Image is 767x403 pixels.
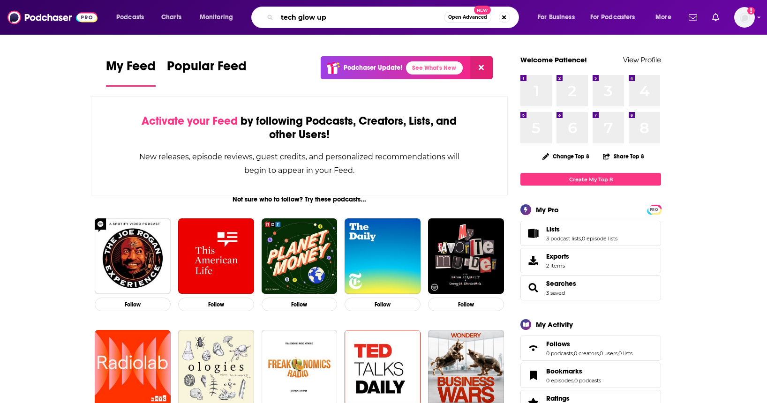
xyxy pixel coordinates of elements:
a: Searches [546,279,576,288]
div: My Pro [536,205,559,214]
a: 0 lists [618,350,632,357]
input: Search podcasts, credits, & more... [277,10,444,25]
span: , [599,350,600,357]
span: Exports [546,252,569,261]
a: Create My Top 8 [520,173,661,186]
span: Activate your Feed [142,114,238,128]
a: 0 creators [574,350,599,357]
a: Welcome Patience! [520,55,587,64]
span: 2 items [546,262,569,269]
button: open menu [584,10,649,25]
span: Follows [520,336,661,361]
a: 0 users [600,350,617,357]
span: Bookmarks [546,367,582,375]
span: , [617,350,618,357]
span: Bookmarks [520,363,661,388]
img: Planet Money [262,218,338,294]
a: Show notifications dropdown [708,9,723,25]
span: For Business [538,11,575,24]
a: Follows [546,340,632,348]
button: Follow [95,298,171,311]
button: Follow [428,298,504,311]
a: My Feed [106,58,156,87]
button: open menu [110,10,156,25]
span: Lists [546,225,560,233]
button: open menu [193,10,245,25]
a: Lists [546,225,617,233]
span: Lists [520,221,661,246]
button: Follow [345,298,421,311]
span: Popular Feed [167,58,247,80]
span: , [573,350,574,357]
span: New [474,6,491,15]
a: Exports [520,248,661,273]
img: User Profile [734,7,755,28]
a: 0 podcasts [546,350,573,357]
img: The Joe Rogan Experience [95,218,171,294]
a: Follows [524,342,542,355]
svg: Add a profile image [747,7,755,15]
button: open menu [531,10,587,25]
button: Share Top 8 [602,147,645,165]
span: Searches [520,275,661,300]
a: Bookmarks [524,369,542,382]
a: Searches [524,281,542,294]
div: by following Podcasts, Creators, Lists, and other Users! [138,114,460,142]
span: Logged in as patiencebaldacci [734,7,755,28]
button: Open AdvancedNew [444,12,491,23]
button: Follow [178,298,254,311]
button: Change Top 8 [537,150,595,162]
a: Lists [524,227,542,240]
a: Popular Feed [167,58,247,87]
span: Exports [524,254,542,267]
div: Search podcasts, credits, & more... [260,7,528,28]
a: 0 episodes [546,377,573,384]
span: , [573,377,574,384]
a: Bookmarks [546,367,601,375]
p: Podchaser Update! [344,64,402,72]
span: Podcasts [116,11,144,24]
button: open menu [649,10,683,25]
a: See What's New [406,61,463,75]
div: My Activity [536,320,573,329]
span: Open Advanced [448,15,487,20]
div: Not sure who to follow? Try these podcasts... [91,195,508,203]
img: The Daily [345,218,421,294]
a: 3 saved [546,290,565,296]
span: Charts [161,11,181,24]
span: Monitoring [200,11,233,24]
span: Follows [546,340,570,348]
img: My Favorite Murder with Karen Kilgariff and Georgia Hardstark [428,218,504,294]
span: , [581,235,582,242]
span: My Feed [106,58,156,80]
button: Follow [262,298,338,311]
button: Show profile menu [734,7,755,28]
img: Podchaser - Follow, Share and Rate Podcasts [8,8,98,26]
a: 0 episode lists [582,235,617,242]
a: PRO [648,206,660,213]
a: View Profile [623,55,661,64]
span: Ratings [546,394,570,403]
img: This American Life [178,218,254,294]
a: 0 podcasts [574,377,601,384]
a: Show notifications dropdown [685,9,701,25]
span: For Podcasters [590,11,635,24]
div: New releases, episode reviews, guest credits, and personalized recommendations will begin to appe... [138,150,460,177]
a: 3 podcast lists [546,235,581,242]
span: More [655,11,671,24]
a: Charts [155,10,187,25]
a: Ratings [546,394,601,403]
